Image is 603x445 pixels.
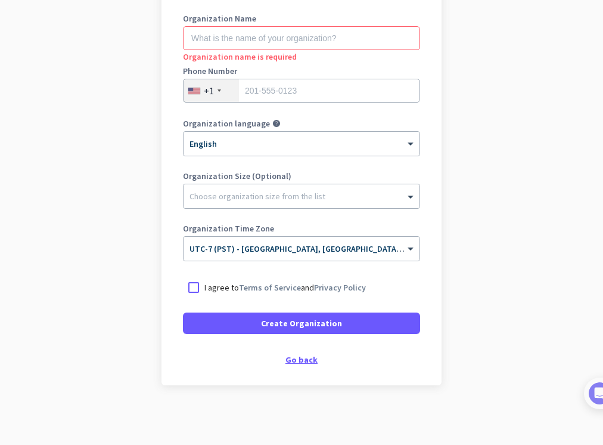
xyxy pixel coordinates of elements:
[314,282,366,293] a: Privacy Policy
[183,313,420,334] button: Create Organization
[204,282,366,293] p: I agree to and
[272,119,281,128] i: help
[204,85,214,97] div: +1
[183,26,420,50] input: What is the name of your organization?
[239,282,301,293] a: Terms of Service
[183,67,420,75] label: Phone Number
[183,119,270,128] label: Organization language
[183,51,297,62] span: Organization name is required
[183,79,420,103] input: 201-555-0123
[261,317,342,329] span: Create Organization
[183,172,420,180] label: Organization Size (Optional)
[183,224,420,233] label: Organization Time Zone
[183,356,420,364] div: Go back
[183,14,420,23] label: Organization Name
